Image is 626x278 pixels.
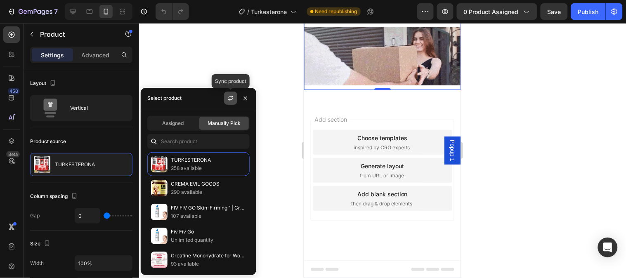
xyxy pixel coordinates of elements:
p: 93 available [171,260,246,268]
p: Fiv Fiv Go [171,228,246,236]
div: Vertical [70,99,120,118]
span: Assigned [162,120,184,127]
p: 258 available [171,164,246,172]
div: Beta [6,151,20,158]
img: product feature img [34,156,50,173]
p: Creatine Monohydrate for Women [171,252,246,260]
iframe: Design area [304,23,461,278]
p: TURKESTERONA [171,156,246,164]
p: 290 available [171,188,246,196]
div: Open Intercom Messenger [598,238,618,257]
button: Publish [571,3,606,20]
p: TURKESTERONA [55,162,95,167]
img: collections [151,204,168,220]
div: 450 [8,88,20,94]
span: Manually Pick [208,120,241,127]
button: 0 product assigned [457,3,537,20]
p: 7 [54,7,58,16]
img: collections [151,180,168,196]
span: / [248,7,250,16]
div: Layout [30,78,58,89]
p: Settings [41,51,64,59]
span: Save [548,8,561,15]
p: 107 available [171,212,246,220]
input: Search in Settings & Advanced [147,134,250,149]
p: Advanced [81,51,109,59]
p: FIV FIV GO Skin-Firming™ | Crema Reafirmante 125ML [171,204,246,212]
button: 7 [3,3,61,20]
input: Auto [75,208,100,223]
div: Select product [147,94,182,102]
div: Publish [578,7,599,16]
span: 0 product assigned [464,7,519,16]
span: Need republishing [315,8,357,15]
img: collections [151,156,168,172]
div: Width [30,259,44,267]
div: Column spacing [30,191,79,202]
p: CREMA EVIL GOODS [171,180,246,188]
input: Auto [75,256,132,271]
button: Save [541,3,568,20]
div: Product source [30,138,66,145]
p: Product [40,29,110,39]
img: collections [151,252,168,268]
div: Undo/Redo [156,3,189,20]
div: Size [30,238,52,250]
span: Turkesterone [251,7,287,16]
div: Gap [30,212,40,219]
p: Unlimited quantity [171,236,246,244]
img: collections [151,228,168,244]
